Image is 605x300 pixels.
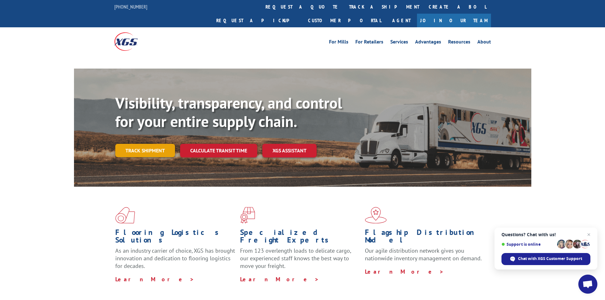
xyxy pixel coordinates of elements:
a: Learn More > [240,276,319,283]
span: Close chat [585,231,593,238]
a: XGS ASSISTANT [262,144,317,157]
span: Support is online [501,242,555,247]
a: Agent [386,14,417,27]
a: Track shipment [115,144,175,157]
div: Chat with XGS Customer Support [501,253,590,265]
a: [PHONE_NUMBER] [114,3,147,10]
h1: Flooring Logistics Solutions [115,229,235,247]
a: For Retailers [355,39,383,46]
b: Visibility, transparency, and control for your entire supply chain. [115,93,342,131]
div: Open chat [578,275,597,294]
span: Chat with XGS Customer Support [518,256,582,262]
a: About [477,39,491,46]
span: As an industry carrier of choice, XGS has brought innovation and dedication to flooring logistics... [115,247,235,270]
img: xgs-icon-flagship-distribution-model-red [365,207,387,223]
a: Customer Portal [303,14,386,27]
a: Calculate transit time [180,144,257,157]
h1: Specialized Freight Experts [240,229,360,247]
img: xgs-icon-total-supply-chain-intelligence-red [115,207,135,223]
a: Learn More > [365,268,444,275]
a: Services [390,39,408,46]
a: Resources [448,39,470,46]
p: From 123 overlength loads to delicate cargo, our experienced staff knows the best way to move you... [240,247,360,275]
a: For Mills [329,39,348,46]
h1: Flagship Distribution Model [365,229,485,247]
span: Questions? Chat with us! [501,232,590,237]
a: Request a pickup [212,14,303,27]
a: Learn More > [115,276,194,283]
img: xgs-icon-focused-on-flooring-red [240,207,255,223]
a: Join Our Team [417,14,491,27]
span: Our agile distribution network gives you nationwide inventory management on demand. [365,247,482,262]
a: Advantages [415,39,441,46]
